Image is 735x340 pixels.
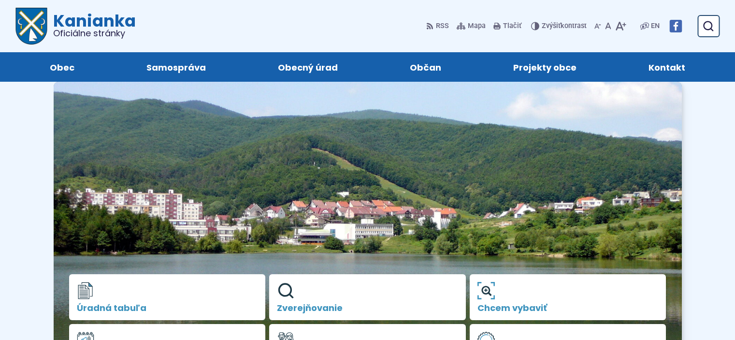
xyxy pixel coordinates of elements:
a: Samospráva [120,52,232,82]
span: Zverejňovanie [277,303,458,313]
a: Zverejňovanie [269,274,466,321]
span: Chcem vybaviť [477,303,659,313]
button: Zväčšiť veľkosť písma [613,16,628,36]
span: Tlačiť [503,22,521,30]
button: Zvýšiťkontrast [531,16,589,36]
a: Úradná tabuľa [69,274,266,321]
span: EN [651,20,660,32]
a: Chcem vybaviť [470,274,666,321]
span: Kontakt [649,52,685,82]
button: Zmenšiť veľkosť písma [592,16,603,36]
a: EN [649,20,662,32]
span: Obecný úrad [278,52,338,82]
span: Občan [410,52,441,82]
span: Obec [50,52,74,82]
img: Prejsť na domovskú stránku [15,8,47,44]
h1: Kanianka [47,13,136,38]
span: kontrast [542,22,587,30]
span: RSS [436,20,449,32]
a: Obec [23,52,101,82]
img: Prejsť na Facebook stránku [669,20,682,32]
button: Tlačiť [491,16,523,36]
span: Úradná tabuľa [77,303,258,313]
button: Nastaviť pôvodnú veľkosť písma [603,16,613,36]
span: Mapa [468,20,486,32]
a: Logo Kanianka, prejsť na domovskú stránku. [15,8,136,44]
a: Občan [384,52,468,82]
span: Zvýšiť [542,22,561,30]
span: Samospráva [146,52,206,82]
a: RSS [426,16,451,36]
a: Obecný úrad [251,52,364,82]
a: Kontakt [622,52,712,82]
span: Oficiálne stránky [53,29,136,38]
span: Projekty obce [513,52,576,82]
a: Projekty obce [487,52,603,82]
a: Mapa [455,16,488,36]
